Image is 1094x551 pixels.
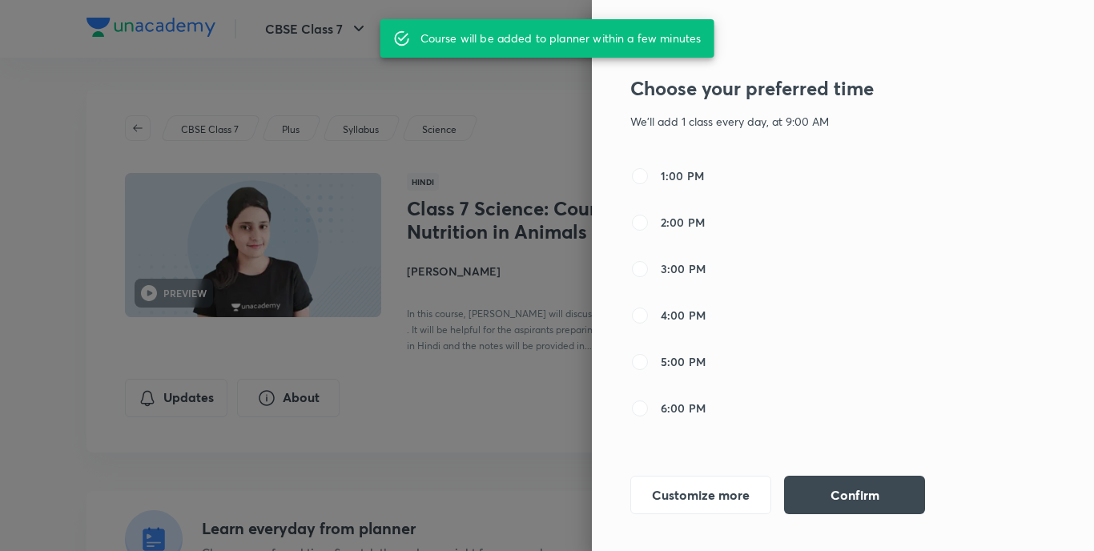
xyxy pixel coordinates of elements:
span: 3:00 PM [661,260,706,277]
button: Confirm [784,476,925,514]
span: 2:00 PM [661,214,705,231]
div: Course will be added to planner within a few minutes [420,24,702,53]
span: 4:00 PM [661,307,706,324]
span: 1:00 PM [661,167,704,184]
span: 5:00 PM [661,353,706,370]
button: Customize more [630,476,771,514]
p: We'll add 1 class every day, at 9:00 AM [630,113,963,130]
h3: Choose your preferred time [630,77,963,100]
span: 6:00 PM [661,400,706,416]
